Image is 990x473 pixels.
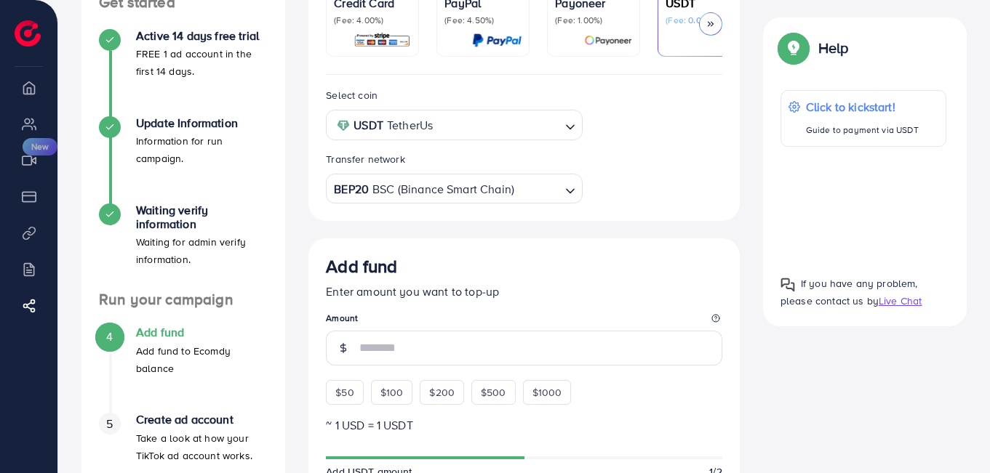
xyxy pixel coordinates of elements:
[136,132,268,167] p: Information for run campaign.
[136,45,268,80] p: FREE 1 ad account in the first 14 days.
[326,312,722,330] legend: Amount
[532,385,562,400] span: $1000
[666,15,743,26] p: (Fee: 0.00%)
[81,116,285,203] li: Update Information
[136,342,268,377] p: Add fund to Ecomdy balance
[326,110,582,140] div: Search for option
[15,20,41,47] img: logo
[81,29,285,116] li: Active 14 days free trial
[879,294,922,308] span: Live Chat
[326,256,397,277] h3: Add fund
[326,88,378,102] label: Select coin
[326,174,582,203] div: Search for option
[444,15,522,26] p: (Fee: 4.50%)
[106,328,113,345] span: 4
[81,291,285,309] h4: Run your campaign
[326,416,722,434] p: ~ 1 USD = 1 USDT
[354,115,383,136] strong: USDT
[106,416,113,432] span: 5
[136,233,268,268] p: Waiting for admin verify information.
[472,32,522,49] img: card
[555,15,632,26] p: (Fee: 1.00%)
[326,283,722,300] p: Enter amount you want to top-up
[806,98,919,116] p: Click to kickstart!
[136,429,268,464] p: Take a look at how your TikTok ad account works.
[136,413,268,426] h4: Create ad account
[354,32,411,49] img: card
[136,116,268,130] h4: Update Information
[584,32,632,49] img: card
[136,29,268,43] h4: Active 14 days free trial
[334,179,369,200] strong: BEP20
[781,276,918,307] span: If you have any problem, please contact us by
[806,121,919,139] p: Guide to payment via USDT
[337,119,350,132] img: coin
[387,115,433,136] span: TetherUs
[781,35,807,61] img: Popup guide
[81,326,285,413] li: Add fund
[781,278,795,292] img: Popup guide
[818,39,849,57] p: Help
[380,385,404,400] span: $100
[326,152,405,166] label: Transfer network
[372,179,514,200] span: BSC (Binance Smart Chain)
[81,203,285,291] li: Waiting verify information
[516,178,559,201] input: Search for option
[429,385,455,400] span: $200
[136,326,268,339] h4: Add fund
[481,385,506,400] span: $500
[136,203,268,231] h4: Waiting verify information
[437,114,559,137] input: Search for option
[928,408,979,462] iframe: Chat
[335,385,354,400] span: $50
[334,15,411,26] p: (Fee: 4.00%)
